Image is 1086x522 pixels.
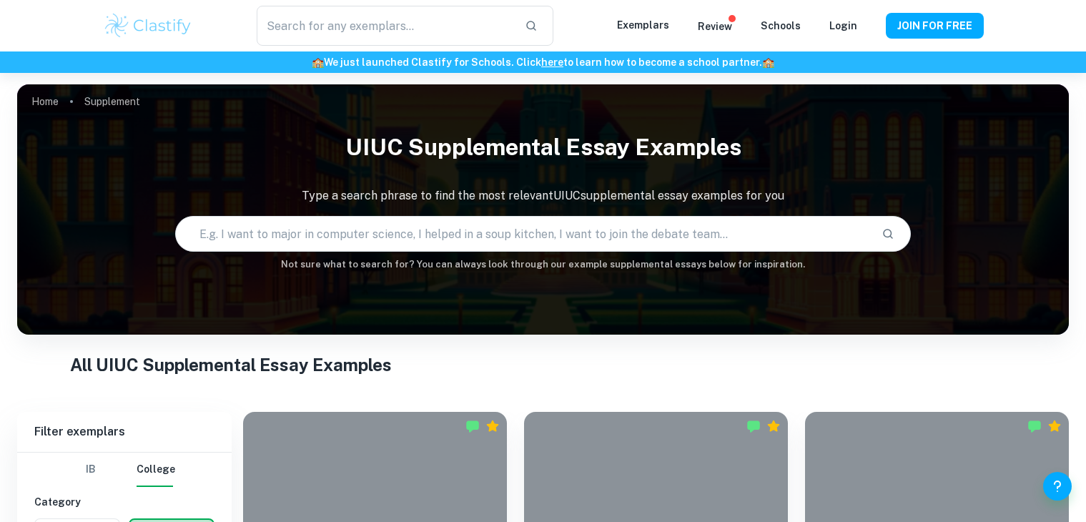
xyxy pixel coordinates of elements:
[74,453,175,487] div: Filter type choice
[876,222,900,246] button: Search
[74,453,108,487] button: IB
[17,124,1069,170] h1: UIUC Supplemental Essay Examples
[465,419,480,433] img: Marked
[34,494,214,510] h6: Category
[1043,472,1072,501] button: Help and Feedback
[829,20,857,31] a: Login
[17,257,1069,272] h6: Not sure what to search for? You can always look through our example supplemental essays below fo...
[766,419,781,433] div: Premium
[746,419,761,433] img: Marked
[762,56,774,68] span: 🏫
[17,187,1069,205] p: Type a search phrase to find the most relevant UIUC supplemental essay examples for you
[312,56,324,68] span: 🏫
[698,19,732,34] p: Review
[137,453,175,487] button: College
[1047,419,1062,433] div: Premium
[3,54,1083,70] h6: We just launched Clastify for Schools. Click to learn how to become a school partner.
[31,92,59,112] a: Home
[1027,419,1042,433] img: Marked
[485,419,500,433] div: Premium
[617,17,669,33] p: Exemplars
[103,11,194,40] img: Clastify logo
[761,20,801,31] a: Schools
[84,94,140,109] p: Supplement
[886,13,984,39] button: JOIN FOR FREE
[176,214,871,254] input: E.g. I want to major in computer science, I helped in a soup kitchen, I want to join the debate t...
[541,56,563,68] a: here
[70,352,1017,378] h1: All UIUC Supplemental Essay Examples
[17,412,232,452] h6: Filter exemplars
[257,6,513,46] input: Search for any exemplars...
